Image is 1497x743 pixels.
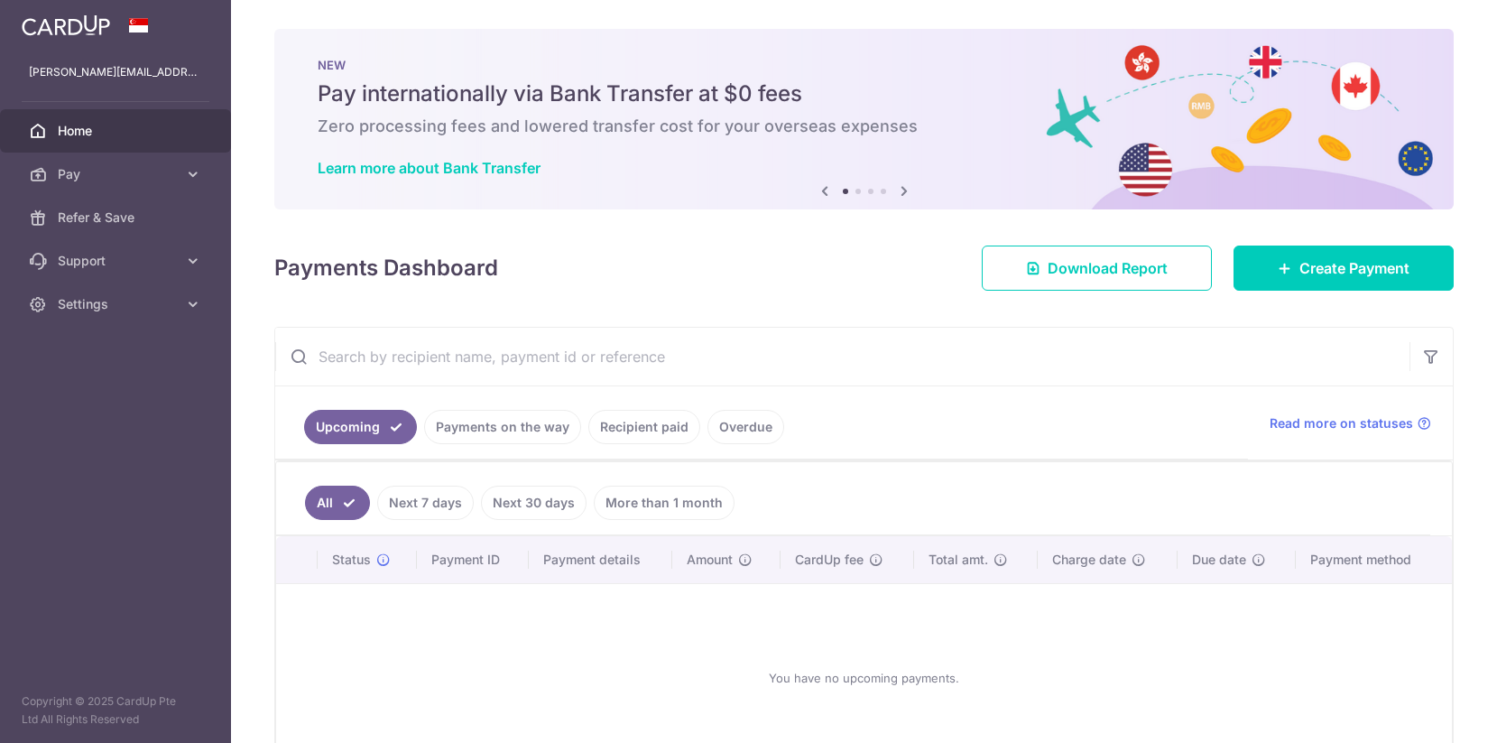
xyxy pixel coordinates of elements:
[929,551,988,569] span: Total amt.
[29,63,202,81] p: [PERSON_NAME][EMAIL_ADDRESS][DOMAIN_NAME]
[304,410,417,444] a: Upcoming
[1299,257,1409,279] span: Create Payment
[1052,551,1126,569] span: Charge date
[58,209,177,227] span: Refer & Save
[318,58,1410,72] p: NEW
[1270,414,1413,432] span: Read more on statuses
[305,486,370,520] a: All
[529,536,673,583] th: Payment details
[22,14,110,36] img: CardUp
[58,252,177,270] span: Support
[481,486,587,520] a: Next 30 days
[687,551,733,569] span: Amount
[58,165,177,183] span: Pay
[318,159,541,177] a: Learn more about Bank Transfer
[1048,257,1168,279] span: Download Report
[1234,246,1454,291] a: Create Payment
[274,29,1454,209] img: Bank transfer banner
[594,486,735,520] a: More than 1 month
[318,79,1410,108] h5: Pay internationally via Bank Transfer at $0 fees
[417,536,528,583] th: Payment ID
[377,486,474,520] a: Next 7 days
[274,252,498,284] h4: Payments Dashboard
[1192,551,1246,569] span: Due date
[424,410,581,444] a: Payments on the way
[1270,414,1431,432] a: Read more on statuses
[982,246,1212,291] a: Download Report
[1296,536,1453,583] th: Payment method
[795,551,864,569] span: CardUp fee
[707,410,784,444] a: Overdue
[275,328,1409,385] input: Search by recipient name, payment id or reference
[588,410,700,444] a: Recipient paid
[318,116,1410,137] h6: Zero processing fees and lowered transfer cost for your overseas expenses
[58,295,177,313] span: Settings
[58,122,177,140] span: Home
[332,551,371,569] span: Status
